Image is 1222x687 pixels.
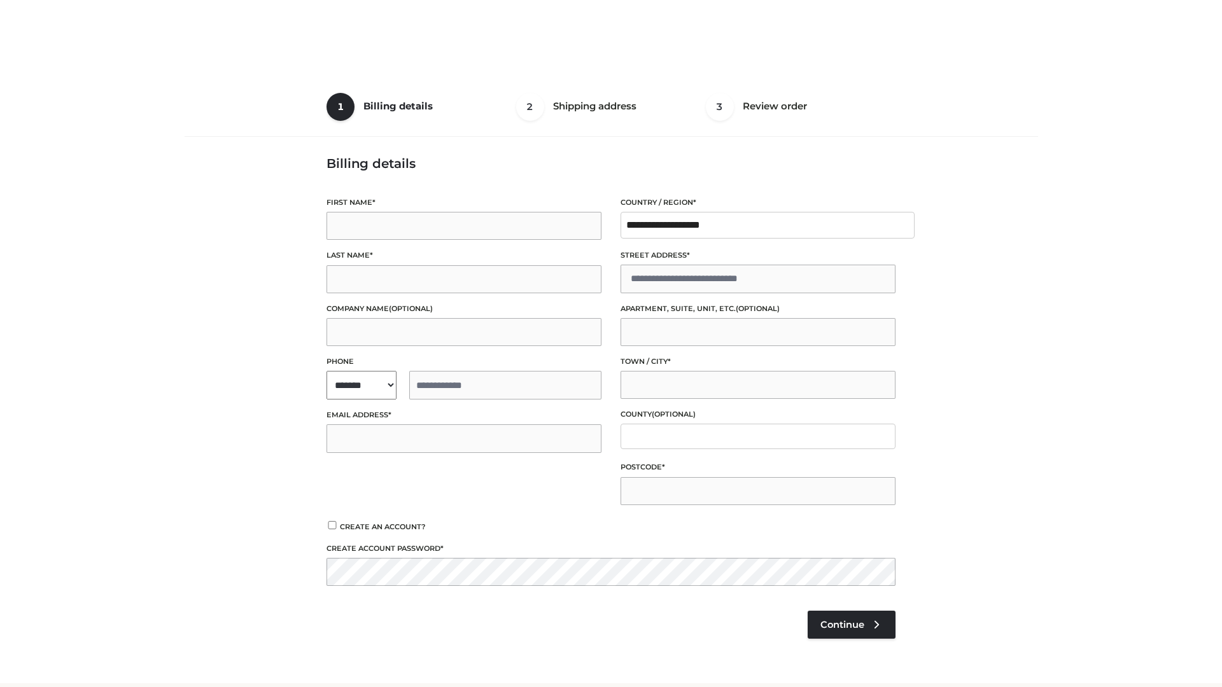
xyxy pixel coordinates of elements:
span: Shipping address [553,100,636,112]
label: Postcode [621,461,895,473]
span: (optional) [652,410,696,419]
span: Review order [743,100,807,112]
a: Continue [808,611,895,639]
span: 2 [516,93,544,121]
label: Town / City [621,356,895,368]
label: Company name [327,303,601,315]
span: 1 [327,93,355,121]
span: Billing details [363,100,433,112]
label: First name [327,197,601,209]
label: Last name [327,249,601,261]
span: Continue [820,619,864,630]
span: (optional) [389,304,433,313]
span: Create an account? [340,522,426,531]
span: (optional) [736,304,780,313]
label: Apartment, suite, unit, etc. [621,303,895,315]
label: Email address [327,409,601,421]
label: Street address [621,249,895,261]
label: Phone [327,356,601,368]
label: County [621,408,895,420]
input: Create an account? [327,521,338,529]
h3: Billing details [327,156,895,171]
label: Create account password [327,543,895,555]
label: Country / Region [621,197,895,209]
span: 3 [706,93,734,121]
